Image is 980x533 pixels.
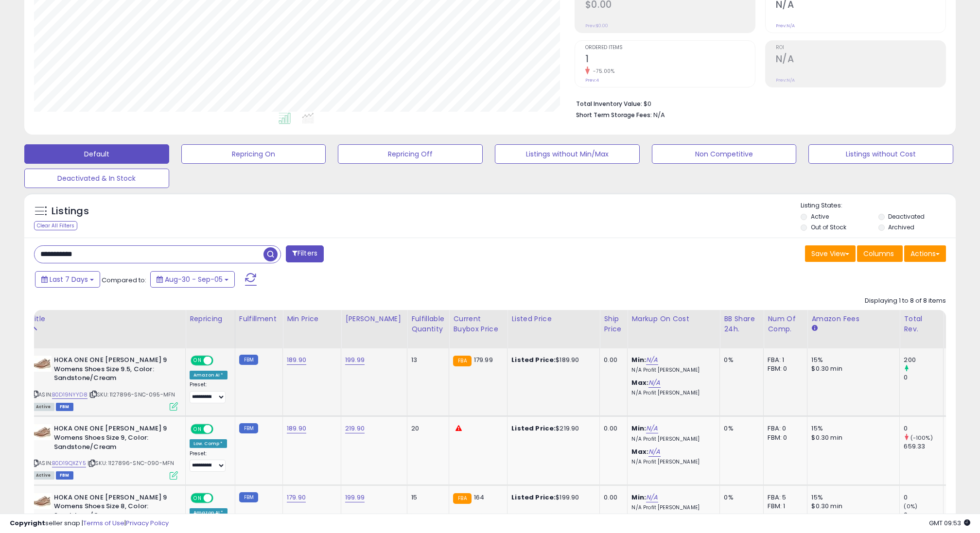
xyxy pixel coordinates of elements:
label: Deactivated [888,212,925,221]
div: $219.90 [511,424,592,433]
h2: 1 [585,53,755,67]
b: Listed Price: [511,424,556,433]
img: 41EWSQPAJeL._SL40_.jpg [32,356,52,372]
span: | SKU: 1127896-SNC-090-MFN [87,459,174,467]
div: FBM: 1 [768,502,800,511]
b: HOKA ONE ONE [PERSON_NAME] 9 Womens Shoes Size 8, Color: Sandstone/Cream [54,493,172,523]
button: Save View [805,245,856,262]
div: 659.33 [904,442,943,451]
b: Min: [631,355,646,364]
div: 15 [411,493,441,502]
a: 189.90 [287,355,306,365]
button: Last 7 Days [35,271,100,288]
span: Aug-30 - Sep-05 [165,275,223,284]
div: 0.00 [604,493,620,502]
div: seller snap | | [10,519,169,528]
div: 0.00 [604,424,620,433]
div: 20 [411,424,441,433]
span: Last 7 Days [50,275,88,284]
span: 2025-09-14 09:53 GMT [929,518,970,528]
div: FBM: 0 [768,364,800,373]
span: ON [192,357,204,365]
div: Amazon Fees [811,314,895,324]
div: Listed Price [511,314,595,324]
div: FBA: 1 [768,356,800,364]
small: (-100%) [910,434,933,442]
span: OFF [212,494,227,502]
div: BB Share 24h. [724,314,759,334]
b: HOKA ONE ONE [PERSON_NAME] 9 Womens Shoes Size 9.5, Color: Sandstone/Cream [54,356,172,385]
div: $199.90 [511,493,592,502]
small: FBM [239,355,258,365]
img: 41EWSQPAJeL._SL40_.jpg [32,424,52,440]
button: Listings without Min/Max [495,144,640,164]
div: $0.30 min [811,433,892,442]
small: Amazon Fees. [811,324,817,333]
div: 0 [904,424,943,433]
div: Amazon AI * [190,371,227,379]
span: OFF [212,425,227,433]
small: FBM [239,492,258,502]
small: FBA [453,356,471,366]
div: Clear All Filters [34,221,77,230]
span: ON [192,425,204,433]
div: FBM: 0 [768,433,800,442]
div: FBA: 5 [768,493,800,502]
span: | SKU: 1127896-SNC-095-MFN [89,391,175,398]
div: 13 [411,356,441,364]
div: Repricing [190,314,231,324]
div: 0% [724,493,756,502]
b: Min: [631,493,646,502]
div: $189.90 [511,356,592,364]
div: Preset: [190,381,227,403]
span: FBM [56,471,73,480]
a: 199.99 [345,493,365,502]
div: 15% [811,493,892,502]
a: 219.90 [345,424,365,433]
a: B0D19QXZY5 [52,459,86,467]
div: 0% [724,424,756,433]
small: (0%) [904,502,917,510]
div: 200 [904,356,943,364]
span: FBM [56,403,73,411]
small: FBM [239,423,258,433]
a: B0D19NYYD8 [52,391,87,399]
img: 41EWSQPAJeL._SL40_.jpg [32,493,52,509]
span: ROI [776,45,945,51]
div: Fulfillment [239,314,279,324]
small: Prev: N/A [776,77,795,83]
div: Low. Comp * [190,439,227,448]
a: Terms of Use [83,518,124,528]
span: Compared to: [102,275,146,285]
a: 189.90 [287,424,306,433]
strong: Copyright [10,518,45,528]
button: Repricing Off [338,144,483,164]
small: FBA [453,493,471,504]
span: N/A [653,110,665,120]
h5: Listings [52,205,89,218]
span: 179.99 [474,355,493,364]
b: Max: [631,378,648,387]
b: Total Inventory Value: [576,100,642,108]
div: 0 [904,373,943,382]
button: Non Competitive [652,144,797,164]
small: Prev: 4 [585,77,599,83]
button: Actions [904,245,946,262]
h2: N/A [776,53,945,67]
p: N/A Profit [PERSON_NAME] [631,436,712,443]
p: N/A Profit [PERSON_NAME] [631,367,712,374]
button: Default [24,144,169,164]
a: 199.99 [345,355,365,365]
b: HOKA ONE ONE [PERSON_NAME] 9 Womens Shoes Size 9, Color: Sandstone/Cream [54,424,172,454]
button: Deactivated & In Stock [24,169,169,188]
a: N/A [646,493,658,502]
th: The percentage added to the cost of goods (COGS) that forms the calculator for Min & Max prices. [628,310,720,348]
button: Repricing On [181,144,326,164]
span: All listings currently available for purchase on Amazon [32,403,54,411]
span: ON [192,494,204,502]
p: N/A Profit [PERSON_NAME] [631,459,712,465]
div: Preset: [190,450,227,472]
div: 0% [724,356,756,364]
div: Min Price [287,314,337,324]
div: $0.30 min [811,502,892,511]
